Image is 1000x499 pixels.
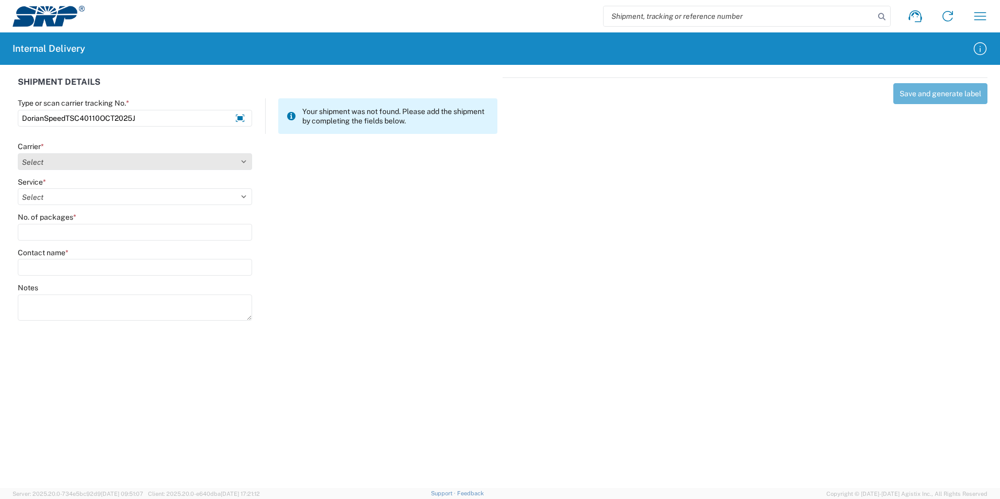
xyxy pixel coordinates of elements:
[302,107,489,126] span: Your shipment was not found. Please add the shipment by completing the fields below.
[18,98,129,108] label: Type or scan carrier tracking No.
[18,283,38,292] label: Notes
[18,177,46,187] label: Service
[148,491,260,497] span: Client: 2025.20.0-e640dba
[18,248,69,257] label: Contact name
[431,490,457,496] a: Support
[18,77,497,98] div: SHIPMENT DETAILS
[101,491,143,497] span: [DATE] 09:51:07
[18,212,76,222] label: No. of packages
[13,42,85,55] h2: Internal Delivery
[826,489,987,498] span: Copyright © [DATE]-[DATE] Agistix Inc., All Rights Reserved
[221,491,260,497] span: [DATE] 17:21:12
[13,491,143,497] span: Server: 2025.20.0-734e5bc92d9
[13,6,85,27] img: srp
[457,490,484,496] a: Feedback
[604,6,874,26] input: Shipment, tracking or reference number
[18,142,44,151] label: Carrier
